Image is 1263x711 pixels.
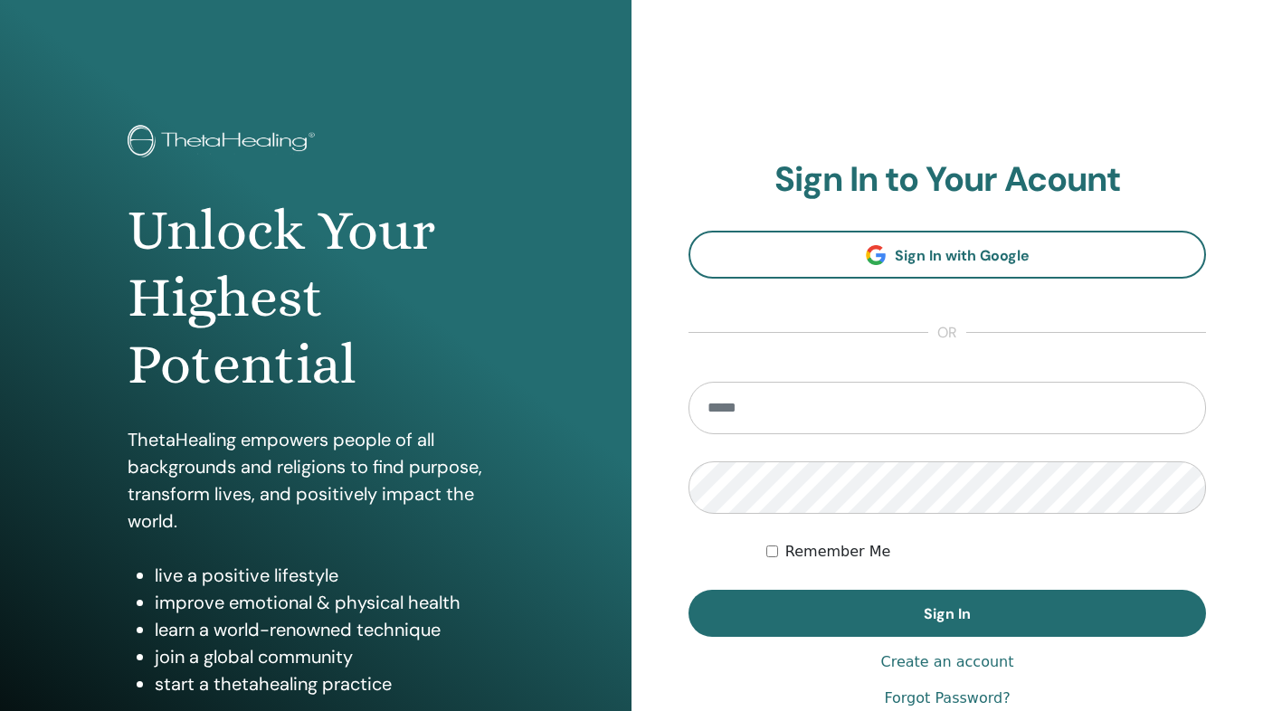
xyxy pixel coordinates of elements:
span: or [928,322,966,344]
h2: Sign In to Your Acount [688,159,1206,201]
h1: Unlock Your Highest Potential [128,197,503,399]
li: live a positive lifestyle [155,562,503,589]
a: Create an account [880,651,1013,673]
span: Sign In [924,604,971,623]
button: Sign In [688,590,1206,637]
li: start a thetahealing practice [155,670,503,697]
li: learn a world-renowned technique [155,616,503,643]
span: Sign In with Google [895,246,1030,265]
a: Sign In with Google [688,231,1206,279]
li: join a global community [155,643,503,670]
p: ThetaHealing empowers people of all backgrounds and religions to find purpose, transform lives, a... [128,426,503,535]
a: Forgot Password? [884,687,1010,709]
li: improve emotional & physical health [155,589,503,616]
div: Keep me authenticated indefinitely or until I manually logout [766,541,1206,563]
label: Remember Me [785,541,891,563]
